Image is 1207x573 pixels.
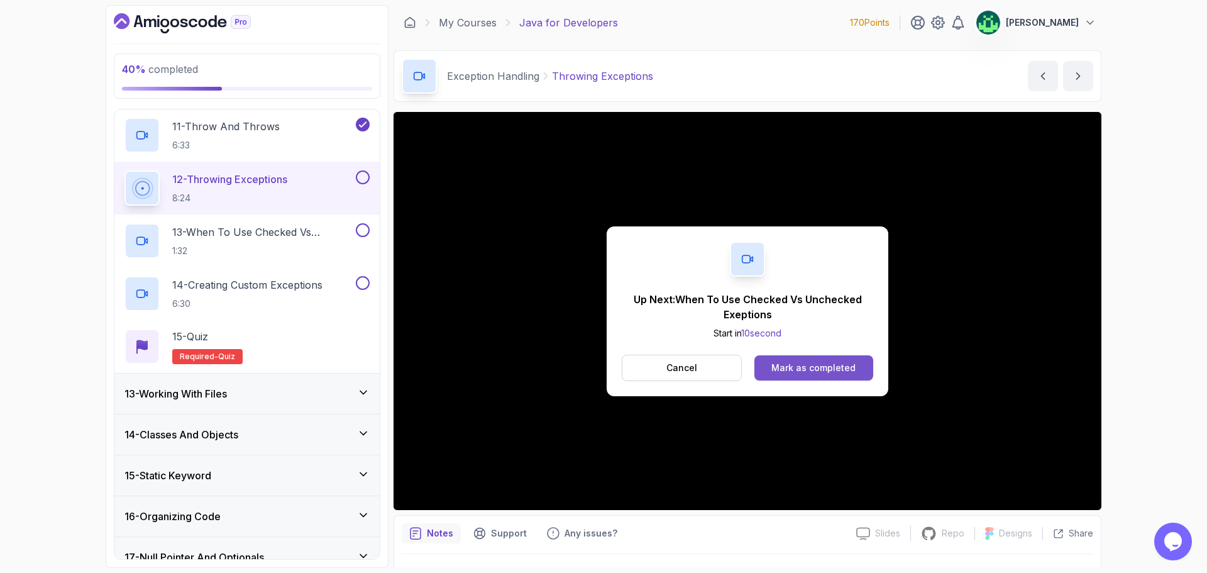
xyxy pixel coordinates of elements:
[427,527,453,540] p: Notes
[519,15,618,30] p: Java for Developers
[622,327,873,340] p: Start in
[124,118,370,153] button: 11-Throw And Throws6:33
[172,192,287,204] p: 8:24
[114,13,280,33] a: Dashboard
[114,455,380,496] button: 15-Static Keyword
[180,352,218,362] span: Required-
[622,355,742,381] button: Cancel
[741,328,781,338] span: 10 second
[124,223,370,259] button: 13-When To Use Checked Vs Unchecked Exeptions1:32
[404,16,416,29] a: Dashboard
[666,362,697,374] p: Cancel
[875,527,900,540] p: Slides
[172,329,208,344] p: 15 - Quiz
[124,550,264,565] h3: 17 - Null Pointer And Optionals
[552,69,653,84] p: Throwing Exceptions
[1028,61,1058,91] button: previous content
[122,63,146,75] span: 40 %
[1063,61,1093,91] button: next content
[172,119,280,134] p: 11 - Throw And Throws
[394,112,1101,510] iframe: 12 - Throwing Exceptions
[172,225,353,240] p: 13 - When To Use Checked Vs Unchecked Exeptions
[218,352,235,362] span: quiz
[622,292,873,322] p: Up Next: When To Use Checked Vs Unchecked Exeptions
[771,362,856,374] div: Mark as completed
[172,245,353,257] p: 1:32
[1006,16,1079,29] p: [PERSON_NAME]
[124,276,370,311] button: 14-Creating Custom Exceptions6:30
[124,329,370,364] button: 15-QuizRequired-quiz
[172,139,280,152] p: 6:33
[1154,523,1194,560] iframe: chat widget
[114,414,380,455] button: 14-Classes And Objects
[999,527,1032,540] p: Designs
[1042,527,1093,540] button: Share
[172,298,322,310] p: 6:30
[124,170,370,206] button: 12-Throwing Exceptions8:24
[114,496,380,537] button: 16-Organizing Code
[122,63,198,75] span: completed
[439,15,497,30] a: My Courses
[124,386,227,401] h3: 13 - Working With Files
[754,355,873,381] button: Mark as completed
[976,10,1096,35] button: user profile image[PERSON_NAME]
[942,527,964,540] p: Repo
[491,527,527,540] p: Support
[124,468,211,483] h3: 15 - Static Keyword
[447,69,539,84] p: Exception Handling
[172,172,287,187] p: 12 - Throwing Exceptions
[976,11,1000,35] img: user profile image
[402,523,461,543] button: notes button
[466,523,534,543] button: Support button
[172,277,322,292] p: 14 - Creating Custom Exceptions
[124,427,238,442] h3: 14 - Classes And Objects
[1069,527,1093,540] p: Share
[114,374,380,414] button: 13-Working With Files
[124,509,221,524] h3: 16 - Organizing Code
[850,16,890,29] p: 170 Points
[565,527,617,540] p: Any issues?
[539,523,625,543] button: Feedback button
